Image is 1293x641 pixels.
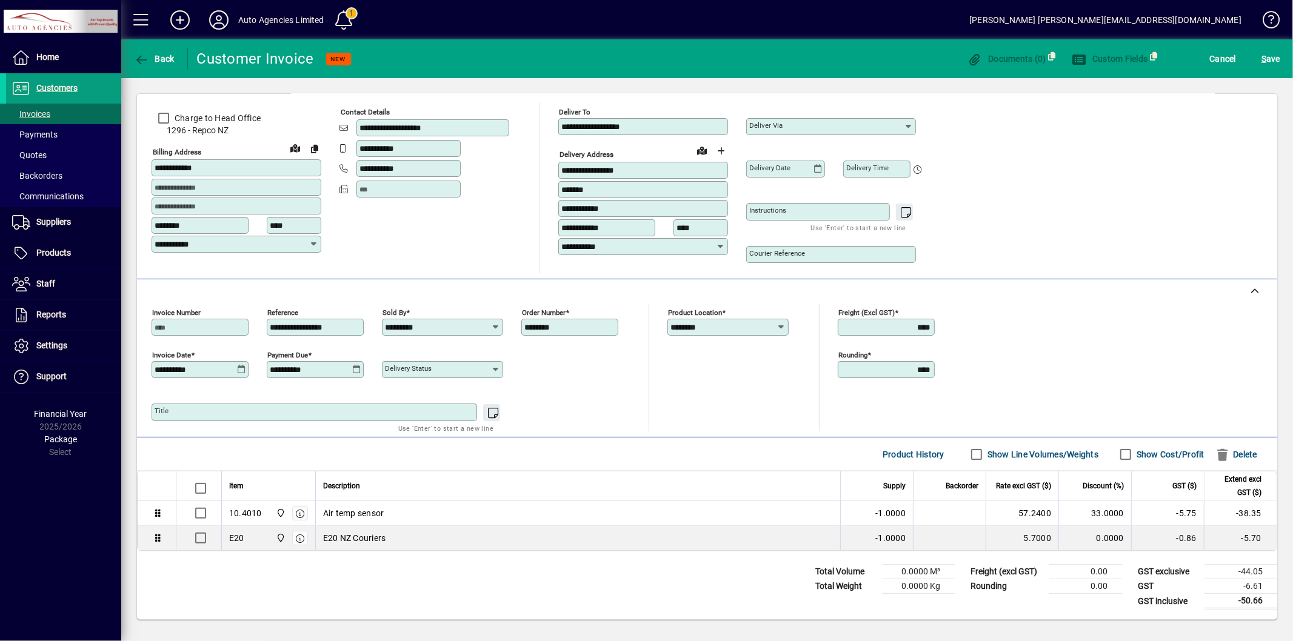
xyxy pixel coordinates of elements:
[238,10,324,30] div: Auto Agencies Limited
[172,112,261,124] label: Charge to Head Office
[131,48,178,70] button: Back
[882,579,955,594] td: 0.0000 Kg
[12,150,47,160] span: Quotes
[838,351,867,359] mat-label: Rounding
[1210,49,1237,68] span: Cancel
[809,565,882,579] td: Total Volume
[1049,579,1122,594] td: 0.00
[121,48,188,70] app-page-header-button: Back
[712,141,731,161] button: Choose address
[883,479,906,493] span: Supply
[1134,448,1204,460] label: Show Cost/Profit
[994,532,1051,544] div: 5.7000
[1204,594,1277,609] td: -50.66
[946,479,978,493] span: Backorder
[229,479,244,493] span: Item
[6,104,121,124] a: Invoices
[994,507,1051,519] div: 57.2400
[1211,443,1268,465] app-page-header-button: Delete selection
[6,331,121,361] a: Settings
[1131,526,1204,550] td: -0.86
[398,421,493,435] mat-hint: Use 'Enter' to start a new line
[668,308,722,317] mat-label: Product location
[267,308,298,317] mat-label: Reference
[522,308,566,317] mat-label: Order number
[36,279,55,288] span: Staff
[749,164,790,172] mat-label: Delivery date
[36,371,67,381] span: Support
[559,108,590,116] mat-label: Deliver To
[882,565,955,579] td: 0.0000 M³
[161,9,199,31] button: Add
[44,434,77,444] span: Package
[1132,565,1204,579] td: GST exclusive
[12,130,58,139] span: Payments
[1132,579,1204,594] td: GST
[12,109,50,119] span: Invoices
[383,308,406,317] mat-label: Sold by
[1204,501,1277,526] td: -38.35
[875,532,906,544] span: -1.0000
[323,479,360,493] span: Description
[152,351,191,359] mat-label: Invoice date
[6,238,121,268] a: Products
[1204,526,1277,550] td: -5.70
[1261,54,1266,64] span: S
[36,217,71,227] span: Suppliers
[883,445,944,464] span: Product History
[985,448,1098,460] label: Show Line Volumes/Weights
[273,506,287,520] span: Rangiora
[134,54,175,64] span: Back
[36,52,59,62] span: Home
[323,507,384,519] span: Air temp sensor
[6,165,121,186] a: Backorders
[199,9,238,31] button: Profile
[749,206,786,214] mat-label: Instructions
[152,308,201,317] mat-label: Invoice number
[36,83,78,93] span: Customers
[331,55,346,63] span: NEW
[749,121,783,130] mat-label: Deliver via
[1261,49,1280,68] span: ave
[6,124,121,145] a: Payments
[964,579,1049,594] td: Rounding
[6,42,121,73] a: Home
[969,10,1241,30] div: [PERSON_NAME] [PERSON_NAME][EMAIL_ADDRESS][DOMAIN_NAME]
[36,310,66,319] span: Reports
[1083,479,1124,493] span: Discount (%)
[1072,54,1148,64] span: Custom Fields
[875,507,906,519] span: -1.0000
[197,49,314,68] div: Customer Invoice
[6,145,121,165] a: Quotes
[36,340,67,350] span: Settings
[6,269,121,299] a: Staff
[838,308,895,317] mat-label: Freight (excl GST)
[286,138,305,158] a: View on map
[36,248,71,257] span: Products
[811,221,906,234] mat-hint: Use 'Enter' to start a new line
[996,479,1051,493] span: Rate excl GST ($)
[6,300,121,330] a: Reports
[229,532,244,544] div: E20
[6,186,121,207] a: Communications
[1172,479,1197,493] span: GST ($)
[809,579,882,594] td: Total Weight
[1204,565,1277,579] td: -44.05
[846,164,889,172] mat-label: Delivery time
[878,443,949,465] button: Product History
[964,48,1049,70] button: Documents (0)
[1207,48,1240,70] button: Cancel
[323,532,386,544] span: E20 NZ Couriers
[692,141,712,160] a: View on map
[305,139,324,158] button: Copy to Delivery address
[1258,48,1283,70] button: Save
[267,351,308,359] mat-label: Payment due
[1058,501,1131,526] td: 33.0000
[1132,594,1204,609] td: GST inclusive
[1254,2,1278,42] a: Knowledge Base
[1049,565,1122,579] td: 0.00
[155,407,169,415] mat-label: Title
[229,507,262,519] div: 10.4010
[273,531,287,545] span: Rangiora
[12,191,84,201] span: Communications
